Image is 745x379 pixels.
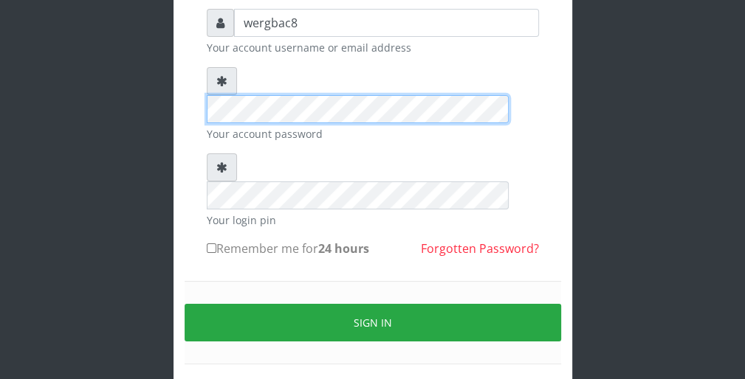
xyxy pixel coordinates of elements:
[207,243,216,253] input: Remember me for24 hours
[318,240,369,257] b: 24 hours
[207,40,539,55] small: Your account username or email address
[185,304,561,341] button: Sign in
[207,240,369,257] label: Remember me for
[207,126,539,142] small: Your account password
[421,240,539,257] a: Forgotten Password?
[234,9,539,37] input: Username or email address
[207,212,539,228] small: Your login pin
